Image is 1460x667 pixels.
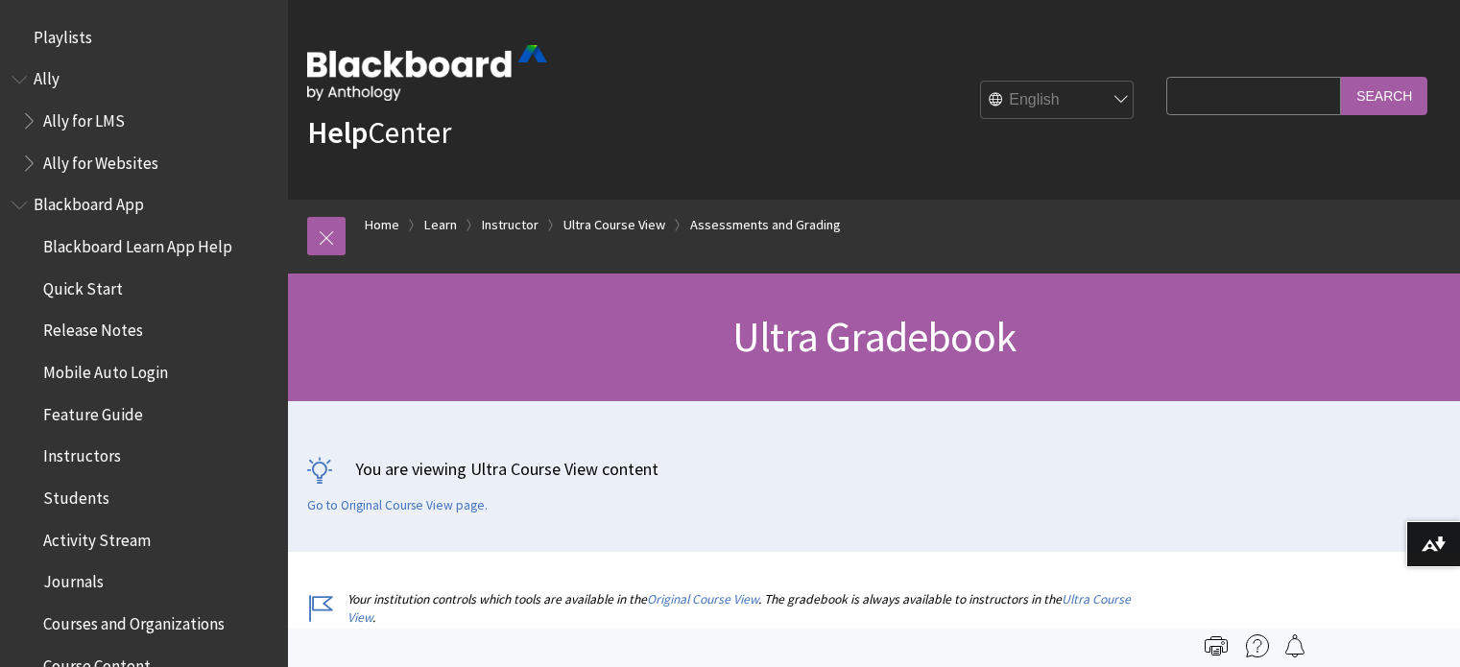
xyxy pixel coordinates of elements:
[34,21,92,47] span: Playlists
[12,21,276,54] nav: Book outline for Playlists
[43,441,121,466] span: Instructors
[307,113,451,152] a: HelpCenter
[1205,634,1228,657] img: Print
[43,230,232,256] span: Blackboard Learn App Help
[424,213,457,237] a: Learn
[365,213,399,237] a: Home
[347,591,1131,626] a: Ultra Course View
[307,45,547,101] img: Blackboard by Anthology
[981,82,1135,120] select: Site Language Selector
[563,213,665,237] a: Ultra Course View
[34,189,144,215] span: Blackboard App
[43,315,143,341] span: Release Notes
[43,105,125,131] span: Ally for LMS
[732,310,1016,363] span: Ultra Gradebook
[307,590,1157,627] p: Your institution controls which tools are available in the . The gradebook is always available to...
[43,524,151,550] span: Activity Stream
[43,607,225,633] span: Courses and Organizations
[43,273,123,298] span: Quick Start
[43,566,104,592] span: Journals
[647,591,758,607] a: Original Course View
[1246,634,1269,657] img: More help
[43,482,109,508] span: Students
[307,113,368,152] strong: Help
[43,356,168,382] span: Mobile Auto Login
[34,63,60,89] span: Ally
[690,213,841,237] a: Assessments and Grading
[1341,77,1427,114] input: Search
[12,63,276,179] nav: Book outline for Anthology Ally Help
[43,147,158,173] span: Ally for Websites
[1283,634,1306,657] img: Follow this page
[43,398,143,424] span: Feature Guide
[307,457,1441,481] p: You are viewing Ultra Course View content
[307,497,488,514] a: Go to Original Course View page.
[482,213,539,237] a: Instructor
